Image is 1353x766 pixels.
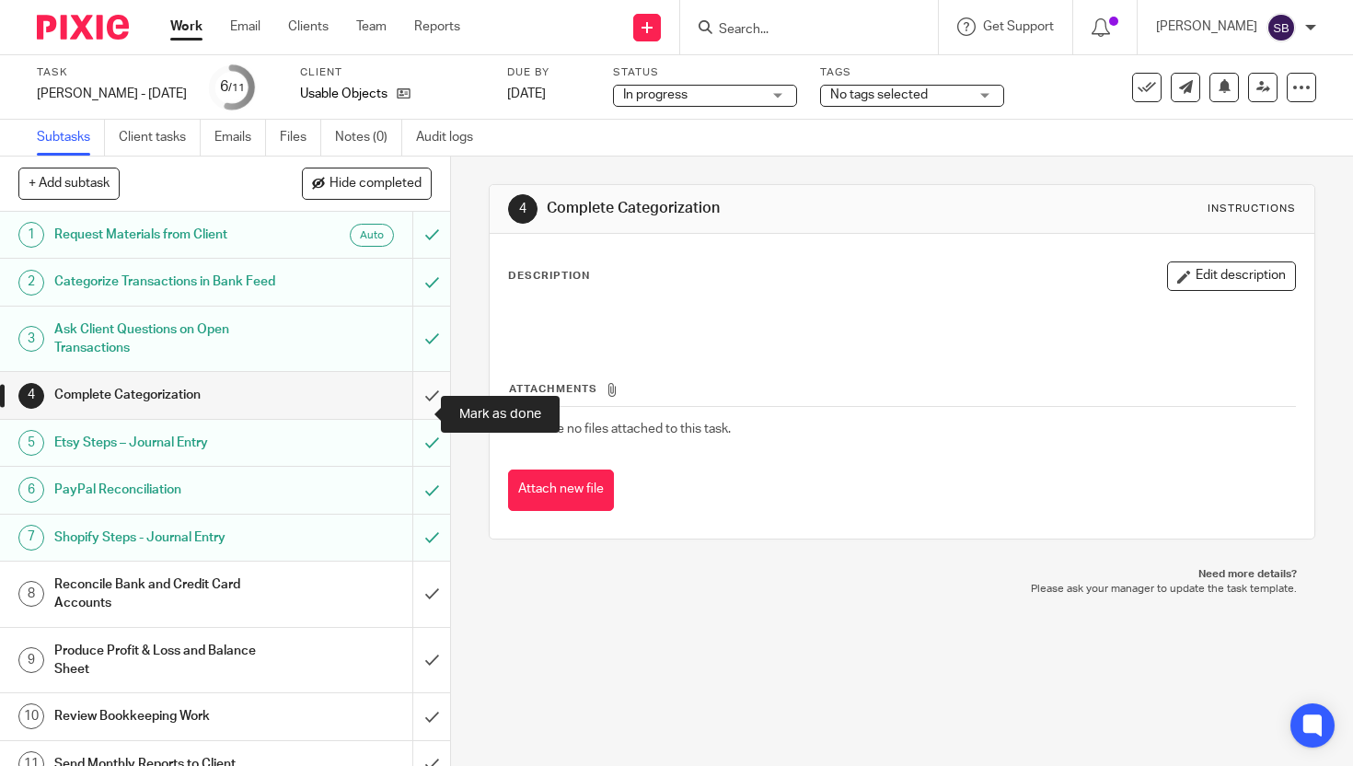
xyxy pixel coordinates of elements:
img: svg%3E [1266,13,1296,42]
a: Reports [414,17,460,36]
h1: Review Bookkeeping Work [54,702,281,730]
h1: Complete Categorization [547,199,941,218]
label: Client [300,65,484,80]
div: Auto [350,224,394,247]
span: Hide completed [330,177,422,191]
h1: Request Materials from Client [54,221,281,249]
div: 4 [18,383,44,409]
a: Email [230,17,260,36]
label: Task [37,65,187,80]
div: 10 [18,703,44,729]
h1: Ask Client Questions on Open Transactions [54,316,281,363]
h1: Reconcile Bank and Credit Card Accounts [54,571,281,618]
button: Attach new file [508,470,614,511]
img: Pixie [37,15,129,40]
span: In progress [623,88,688,101]
a: Files [280,120,321,156]
h1: Categorize Transactions in Bank Feed [54,268,281,296]
input: Search [717,22,883,39]
small: /11 [228,83,245,93]
p: Usable Objects [300,85,387,103]
div: 3 [18,326,44,352]
div: 8 [18,581,44,607]
h1: PayPal Reconciliation [54,476,281,504]
h1: Produce Profit & Loss and Balance Sheet [54,637,281,684]
button: Hide completed [302,168,432,199]
div: 6 [220,76,245,98]
span: Get Support [983,20,1054,33]
div: 2 [18,270,44,296]
span: [DATE] [507,87,546,100]
a: Subtasks [37,120,105,156]
h1: Etsy Steps – Journal Entry [54,429,281,457]
a: Emails [214,120,266,156]
label: Status [613,65,797,80]
div: 5 [18,430,44,456]
label: Due by [507,65,590,80]
div: 9 [18,647,44,673]
div: [PERSON_NAME] - [DATE] [37,85,187,103]
a: Clients [288,17,329,36]
div: Instructions [1208,202,1296,216]
a: Notes (0) [335,120,402,156]
span: There are no files attached to this task. [509,423,731,435]
p: Need more details? [507,567,1297,582]
button: + Add subtask [18,168,120,199]
h1: Shopify Steps - Journal Entry [54,524,281,551]
div: 1 [18,222,44,248]
p: Please ask your manager to update the task template. [507,582,1297,597]
a: Audit logs [416,120,487,156]
a: Team [356,17,387,36]
p: [PERSON_NAME] [1156,17,1257,36]
div: 6 [18,477,44,503]
a: Client tasks [119,120,201,156]
button: Edit description [1167,261,1296,291]
span: Attachments [509,384,597,394]
div: 4 [508,194,538,224]
div: Josh Bowes - Aug 2025 [37,85,187,103]
div: 7 [18,525,44,551]
span: No tags selected [830,88,928,101]
a: Work [170,17,202,36]
label: Tags [820,65,1004,80]
h1: Complete Categorization [54,381,281,409]
p: Description [508,269,590,284]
